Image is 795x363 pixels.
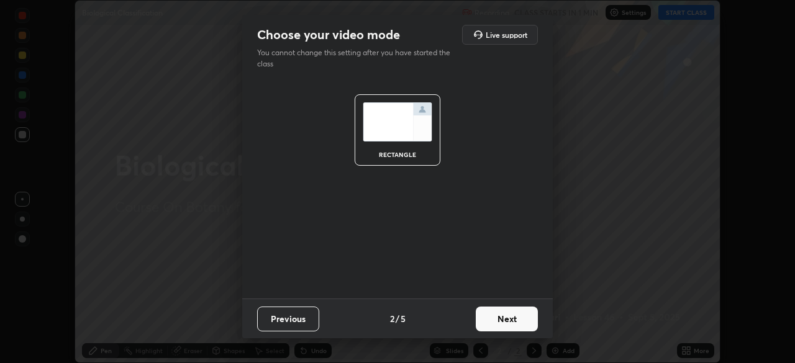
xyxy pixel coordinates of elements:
[257,27,400,43] h2: Choose your video mode
[476,307,538,331] button: Next
[257,47,458,69] p: You cannot change this setting after you have started the class
[486,31,527,38] h5: Live support
[390,312,394,325] h4: 2
[373,151,422,158] div: rectangle
[363,102,432,141] img: normalScreenIcon.ae25ed63.svg
[401,312,406,325] h4: 5
[257,307,319,331] button: Previous
[396,312,399,325] h4: /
